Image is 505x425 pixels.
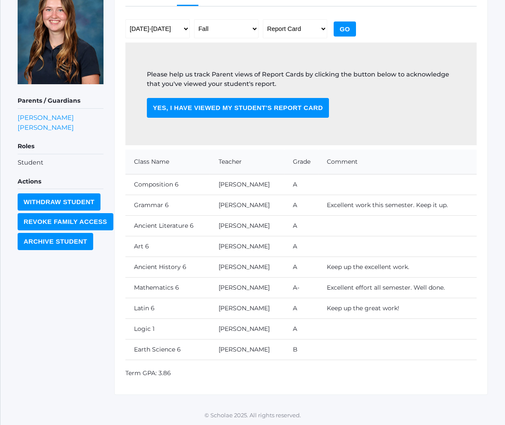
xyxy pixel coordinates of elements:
[318,298,477,319] td: Keep up the great work!
[18,139,103,154] h5: Roles
[284,319,318,339] td: A
[18,193,100,211] input: Withdraw Student
[125,278,210,298] td: Mathematics 6
[0,411,505,420] p: © Scholae 2025. All rights reserved.
[318,150,477,174] th: Comment
[18,174,103,189] h5: Actions
[18,158,103,168] li: Student
[147,98,329,117] input: Yes, I have viewed my student's report card
[125,216,210,236] td: Ancient Literature 6
[334,21,356,37] input: Go
[284,150,318,174] th: Grade
[125,236,210,257] td: Art 6
[125,174,210,195] td: Composition 6
[219,325,270,333] a: [PERSON_NAME]
[219,263,270,271] a: [PERSON_NAME]
[219,222,270,229] a: [PERSON_NAME]
[284,257,318,278] td: A
[18,122,74,132] a: [PERSON_NAME]
[18,213,113,230] input: Revoke Family Access
[284,195,318,216] td: A
[125,319,210,339] td: Logic 1
[219,346,270,353] a: [PERSON_NAME]
[219,242,270,250] a: [PERSON_NAME]
[284,278,318,298] td: A-
[147,70,455,89] p: Please help us track Parent views of Report Cards by clicking the button below to acknowledge tha...
[18,94,103,108] h5: Parents / Guardians
[18,233,93,250] input: Archive Student
[125,150,210,174] th: Class Name
[219,201,270,209] a: [PERSON_NAME]
[125,369,477,378] p: Term GPA: 3.86
[284,339,318,360] td: B
[210,150,284,174] th: Teacher
[125,298,210,319] td: Latin 6
[219,284,270,291] a: [PERSON_NAME]
[125,195,210,216] td: Grammar 6
[219,304,270,312] a: [PERSON_NAME]
[284,298,318,319] td: A
[125,339,210,360] td: Earth Science 6
[318,257,477,278] td: Keep up the excellent work.
[284,236,318,257] td: A
[318,195,477,216] td: Excellent work this semester. Keep it up.
[219,180,270,188] a: [PERSON_NAME]
[284,174,318,195] td: A
[284,216,318,236] td: A
[18,113,74,122] a: [PERSON_NAME]
[125,257,210,278] td: Ancient History 6
[318,278,477,298] td: Excellent effort all semester. Well done.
